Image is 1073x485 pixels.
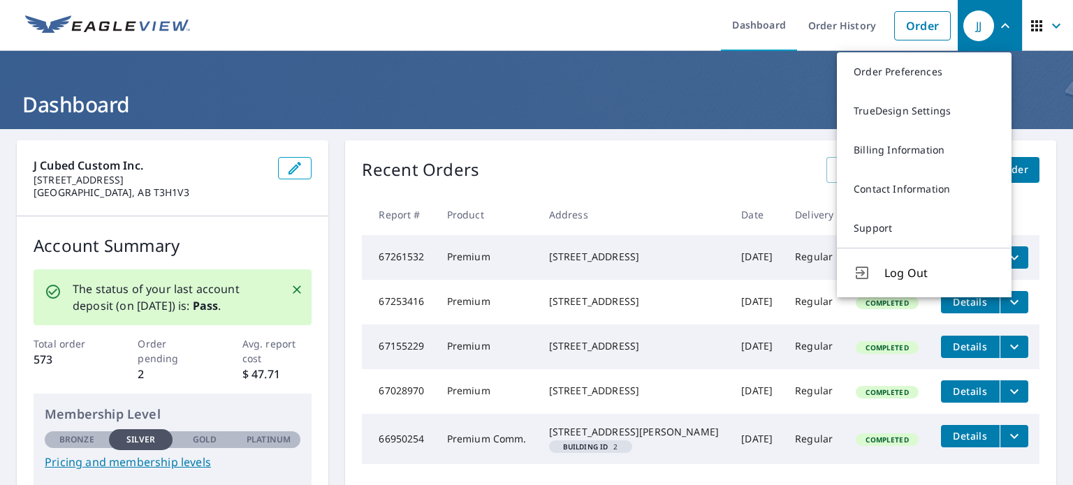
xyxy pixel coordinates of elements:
td: Regular [784,235,845,280]
td: 66950254 [362,414,435,464]
p: Recent Orders [362,157,479,183]
div: JJ [963,10,994,41]
p: 2 [138,366,207,382]
span: Completed [857,343,917,352]
p: Avg. report cost [242,336,312,366]
h1: Dashboard [17,90,1056,119]
p: $ 47.71 [242,366,312,382]
p: Order pending [138,336,207,366]
th: Product [436,194,538,235]
span: Completed [857,435,917,445]
td: 67253416 [362,280,435,324]
p: The status of your last account deposit (on [DATE]) is: . [73,281,274,314]
b: Pass [193,298,219,313]
td: [DATE] [730,414,784,464]
button: detailsBtn-66950254 [941,425,1000,447]
td: 67261532 [362,235,435,280]
p: [STREET_ADDRESS] [34,174,267,186]
a: Order [894,11,951,40]
td: [DATE] [730,280,784,324]
div: [STREET_ADDRESS][PERSON_NAME] [549,425,720,439]
div: [STREET_ADDRESS] [549,294,720,308]
td: Regular [784,369,845,414]
td: Premium Comm. [436,414,538,464]
a: TrueDesign Settings [837,91,1012,130]
p: Bronze [59,433,94,446]
img: EV Logo [25,15,190,36]
em: Building ID [563,443,608,450]
td: Premium [436,324,538,369]
button: detailsBtn-67253416 [941,291,1000,313]
a: Pricing and membership levels [45,454,300,470]
th: Date [730,194,784,235]
p: Total order [34,336,103,351]
td: [DATE] [730,235,784,280]
th: Report # [362,194,435,235]
span: 2 [555,443,627,450]
td: Premium [436,280,538,324]
td: [DATE] [730,369,784,414]
th: Address [538,194,731,235]
span: Details [949,429,991,442]
p: Membership Level [45,405,300,424]
td: 67155229 [362,324,435,369]
span: Completed [857,298,917,308]
div: [STREET_ADDRESS] [549,384,720,398]
td: [DATE] [730,324,784,369]
button: filesDropdownBtn-67261532 [1000,246,1028,269]
a: Billing Information [837,130,1012,170]
span: Details [949,295,991,308]
p: Platinum [247,433,291,446]
span: Log Out [884,264,995,281]
div: [STREET_ADDRESS] [549,250,720,264]
button: detailsBtn-67155229 [941,336,1000,358]
button: filesDropdownBtn-67155229 [1000,336,1028,358]
td: Regular [784,414,845,464]
button: Log Out [837,248,1012,297]
p: J Cubed Custom Inc. [34,157,267,174]
button: filesDropdownBtn-67028970 [1000,380,1028,403]
p: Silver [126,433,156,446]
td: 67028970 [362,369,435,414]
p: 573 [34,351,103,368]
p: Gold [193,433,217,446]
th: Delivery [784,194,845,235]
td: Premium [436,235,538,280]
span: Completed [857,387,917,397]
span: Details [949,385,991,398]
a: Contact Information [837,170,1012,209]
button: filesDropdownBtn-67253416 [1000,291,1028,313]
td: Regular [784,280,845,324]
span: Details [949,340,991,353]
a: View All Orders [826,157,926,183]
div: [STREET_ADDRESS] [549,339,720,353]
a: Support [837,209,1012,248]
button: Close [288,281,306,299]
td: Regular [784,324,845,369]
p: Account Summary [34,233,312,258]
a: Order Preferences [837,52,1012,91]
button: detailsBtn-67028970 [941,380,1000,403]
td: Premium [436,369,538,414]
button: filesDropdownBtn-66950254 [1000,425,1028,447]
p: [GEOGRAPHIC_DATA], AB T3H1V3 [34,186,267,199]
